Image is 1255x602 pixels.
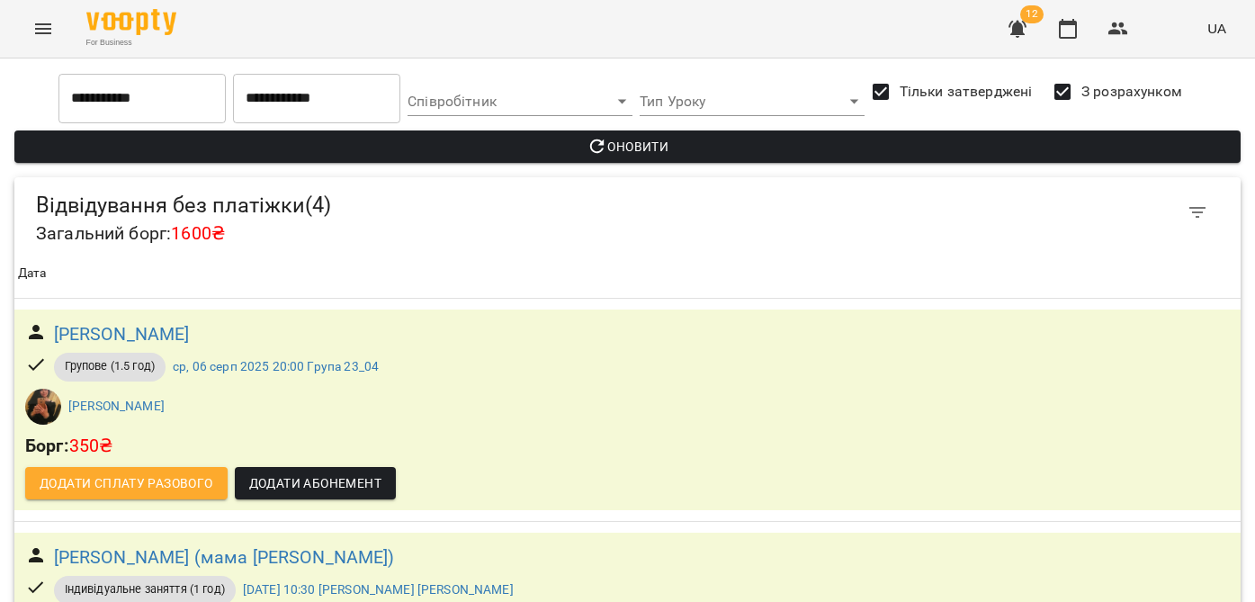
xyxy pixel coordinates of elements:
[22,7,65,50] button: Menu
[54,581,236,598] span: Індивідуальне заняття (1 год)
[243,582,514,597] a: [DATE] 10:30 [PERSON_NAME] [PERSON_NAME]
[29,136,1226,157] span: Оновити
[1200,12,1233,45] button: UA
[25,389,61,425] img: Шпортун Тетяна Олександрівна
[25,467,228,499] button: Додати сплату разового
[1020,5,1044,23] span: 12
[1157,16,1182,41] img: 340d3a4d39dc8dd5a33417f16098fe2d.png
[173,359,379,373] a: ср, 06 серп 2025 20:00 Група 23_04
[86,37,176,49] span: For Business
[249,472,381,494] span: Додати Абонемент
[18,263,47,284] div: Sort
[171,223,225,244] span: 1600₴
[54,320,190,348] a: [PERSON_NAME]
[235,467,396,499] button: Додати Абонемент
[86,9,176,35] img: Voopty Logo
[14,130,1241,163] button: Оновити
[18,263,1237,284] span: Дата
[1176,191,1219,234] button: Фільтр
[69,436,113,456] span: 350₴
[18,263,47,284] div: Дата
[1081,81,1182,103] span: З розрахунком
[54,544,395,571] a: [PERSON_NAME] (мама [PERSON_NAME])
[40,472,213,494] span: Додати сплату разового
[54,358,166,374] span: Групове (1.5 год)
[900,81,1033,103] span: Тільки затверджені
[1207,19,1226,38] span: UA
[14,177,1241,248] div: Table Toolbar
[36,192,754,220] h5: Відвідування без платіжки ( 4 )
[25,436,69,456] b: Борг:
[36,220,754,247] h6: Загальний борг:
[68,399,165,413] a: [PERSON_NAME]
